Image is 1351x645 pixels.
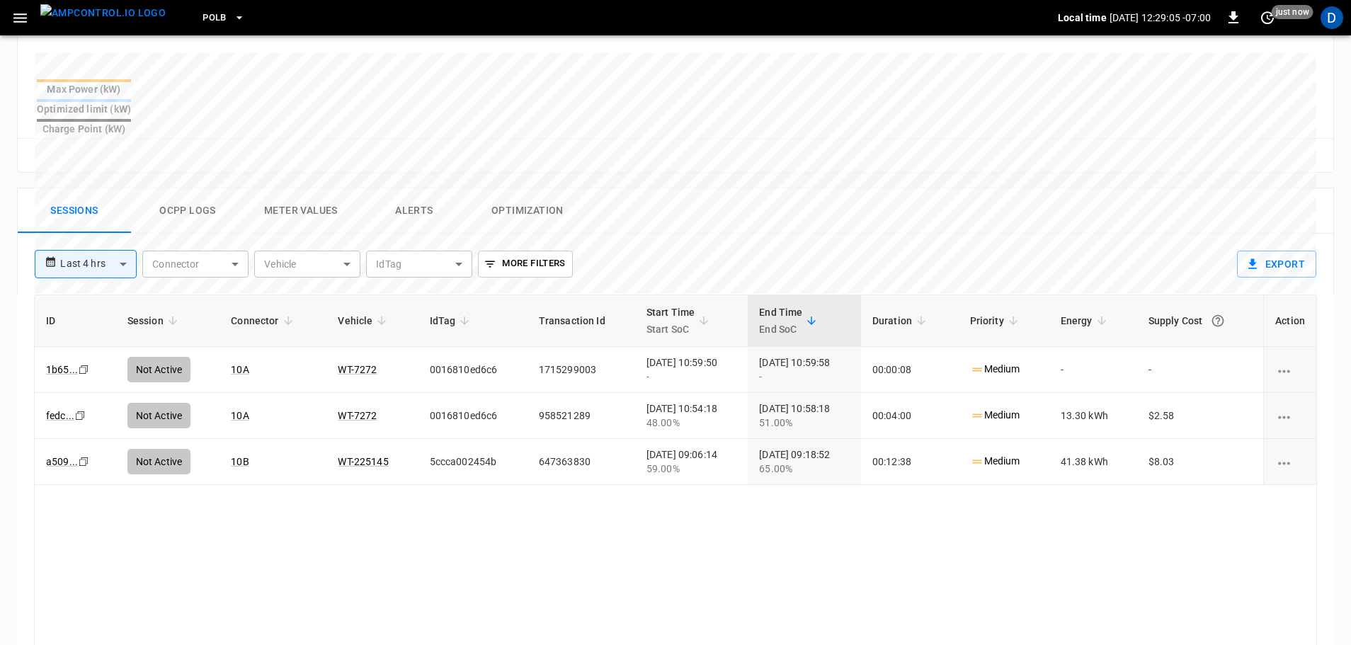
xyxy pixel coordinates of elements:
[646,304,714,338] span: Start TimeStart SoC
[759,304,802,338] div: End Time
[759,304,821,338] span: End TimeEnd SoC
[127,312,182,329] span: Session
[1263,295,1316,347] th: Action
[646,304,695,338] div: Start Time
[1110,11,1211,25] p: [DATE] 12:29:05 -07:00
[471,188,584,234] button: Optimization
[872,312,930,329] span: Duration
[1058,11,1107,25] p: Local time
[358,188,471,234] button: Alerts
[1275,409,1305,423] div: charging session options
[244,188,358,234] button: Meter Values
[1148,308,1252,333] div: Supply Cost
[430,312,474,329] span: IdTag
[478,251,572,278] button: More Filters
[1061,312,1111,329] span: Energy
[338,312,391,329] span: Vehicle
[197,4,251,32] button: PoLB
[970,312,1022,329] span: Priority
[60,251,137,278] div: Last 4 hrs
[1272,5,1313,19] span: just now
[759,321,802,338] p: End SoC
[203,10,227,26] span: PoLB
[1275,455,1305,469] div: charging session options
[231,312,297,329] span: Connector
[1205,308,1231,333] button: The cost of your charging session based on your supply rates
[1321,6,1343,29] div: profile-icon
[35,295,116,347] th: ID
[18,188,131,234] button: Sessions
[40,4,166,22] img: ampcontrol.io logo
[131,188,244,234] button: Ocpp logs
[1237,251,1316,278] button: Export
[528,295,635,347] th: Transaction Id
[646,321,695,338] p: Start SoC
[35,295,1316,485] table: sessions table
[1275,363,1305,377] div: charging session options
[1256,6,1279,29] button: set refresh interval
